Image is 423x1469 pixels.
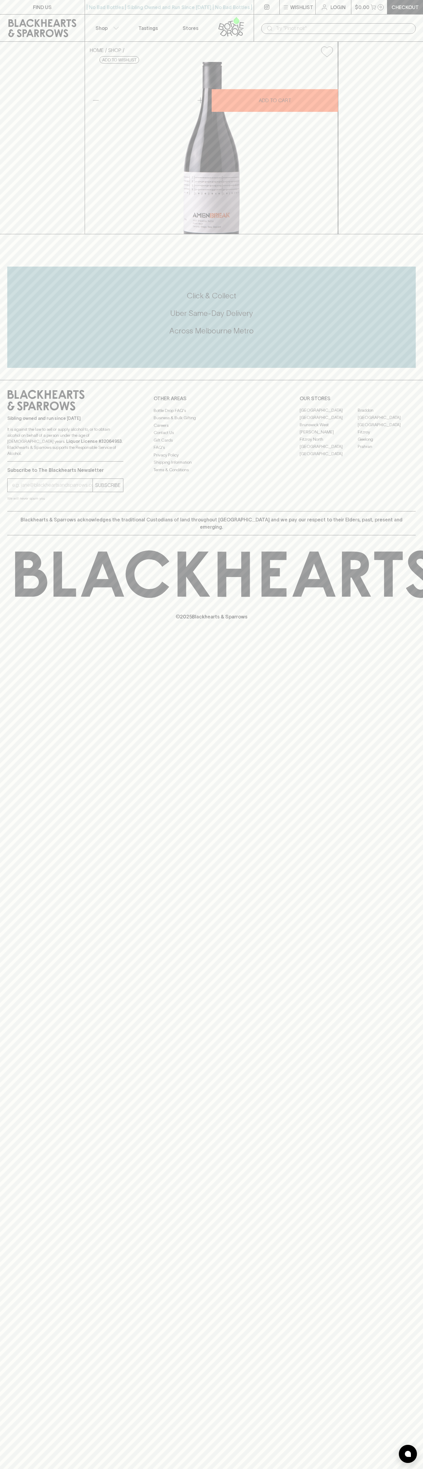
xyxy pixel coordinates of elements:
[7,466,123,474] p: Subscribe to The Blackhearts Newsletter
[154,429,270,436] a: Contact Us
[169,15,212,41] a: Stores
[300,407,358,414] a: [GEOGRAPHIC_DATA]
[358,443,416,450] a: Prahran
[12,480,93,490] input: e.g. jane@blackheartsandsparrows.com.au
[7,267,416,368] div: Call to action block
[330,4,346,11] p: Login
[154,407,270,414] a: Bottle Drop FAQ's
[355,4,369,11] p: $0.00
[358,429,416,436] a: Fitzroy
[259,97,291,104] p: ADD TO CART
[66,439,122,444] strong: Liquor License #32064953
[33,4,52,11] p: FIND US
[7,326,416,336] h5: Across Melbourne Metro
[154,422,270,429] a: Careers
[300,443,358,450] a: [GEOGRAPHIC_DATA]
[85,62,338,234] img: 37602.png
[154,436,270,444] a: Gift Cards
[276,24,411,33] input: Try "Pinot noir"
[154,451,270,459] a: Privacy Policy
[154,466,270,473] a: Terms & Conditions
[12,516,411,530] p: Blackhearts & Sparrows acknowledges the traditional Custodians of land throughout [GEOGRAPHIC_DAT...
[154,414,270,422] a: Business & Bulk Gifting
[154,444,270,451] a: FAQ's
[95,482,121,489] p: SUBSCRIBE
[7,495,123,501] p: We will never spam you
[358,421,416,429] a: [GEOGRAPHIC_DATA]
[358,407,416,414] a: Braddon
[300,414,358,421] a: [GEOGRAPHIC_DATA]
[183,24,198,32] p: Stores
[138,24,158,32] p: Tastings
[392,4,419,11] p: Checkout
[96,24,108,32] p: Shop
[212,89,338,112] button: ADD TO CART
[300,450,358,458] a: [GEOGRAPHIC_DATA]
[379,5,382,9] p: 0
[358,414,416,421] a: [GEOGRAPHIC_DATA]
[290,4,313,11] p: Wishlist
[90,47,104,53] a: HOME
[154,459,270,466] a: Shipping Information
[7,415,123,421] p: Sibling owned and run since [DATE]
[108,47,121,53] a: SHOP
[405,1451,411,1457] img: bubble-icon
[99,56,139,63] button: Add to wishlist
[93,479,123,492] button: SUBSCRIBE
[300,436,358,443] a: Fitzroy North
[154,395,270,402] p: OTHER AREAS
[300,395,416,402] p: OUR STORES
[300,421,358,429] a: Brunswick West
[7,291,416,301] h5: Click & Collect
[319,44,335,60] button: Add to wishlist
[127,15,169,41] a: Tastings
[7,426,123,456] p: It is against the law to sell or supply alcohol to, or to obtain alcohol on behalf of a person un...
[7,308,416,318] h5: Uber Same-Day Delivery
[300,429,358,436] a: [PERSON_NAME]
[85,15,127,41] button: Shop
[358,436,416,443] a: Geelong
